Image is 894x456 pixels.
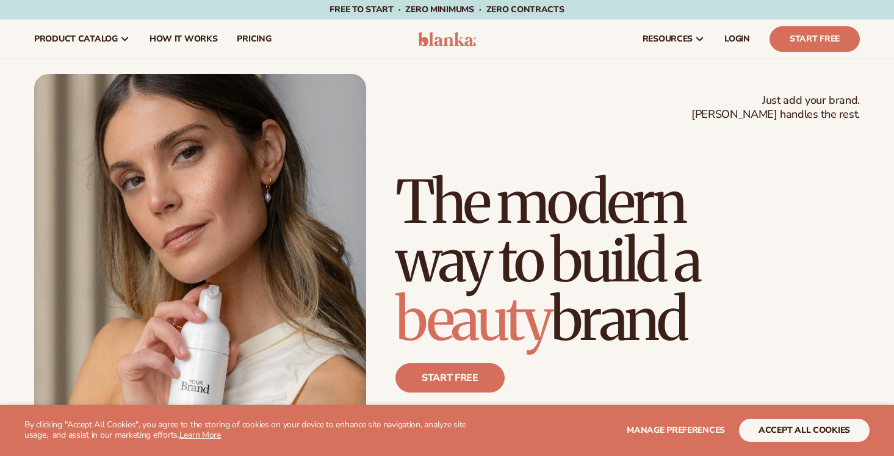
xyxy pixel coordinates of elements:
[34,34,118,44] span: product catalog
[24,420,474,441] p: By clicking "Accept All Cookies", you agree to the storing of cookies on your device to enhance s...
[627,419,725,442] button: Manage preferences
[627,424,725,436] span: Manage preferences
[770,26,860,52] a: Start Free
[140,20,228,59] a: How It Works
[227,20,281,59] a: pricing
[739,419,870,442] button: accept all cookies
[715,20,760,59] a: LOGIN
[24,20,140,59] a: product catalog
[395,363,505,393] a: Start free
[395,173,860,349] h1: The modern way to build a brand
[418,32,476,46] img: logo
[643,34,693,44] span: resources
[330,4,564,15] span: Free to start · ZERO minimums · ZERO contracts
[179,429,221,441] a: Learn More
[150,34,218,44] span: How It Works
[633,20,715,59] a: resources
[395,283,550,356] span: beauty
[237,34,271,44] span: pricing
[724,34,750,44] span: LOGIN
[691,93,860,122] span: Just add your brand. [PERSON_NAME] handles the rest.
